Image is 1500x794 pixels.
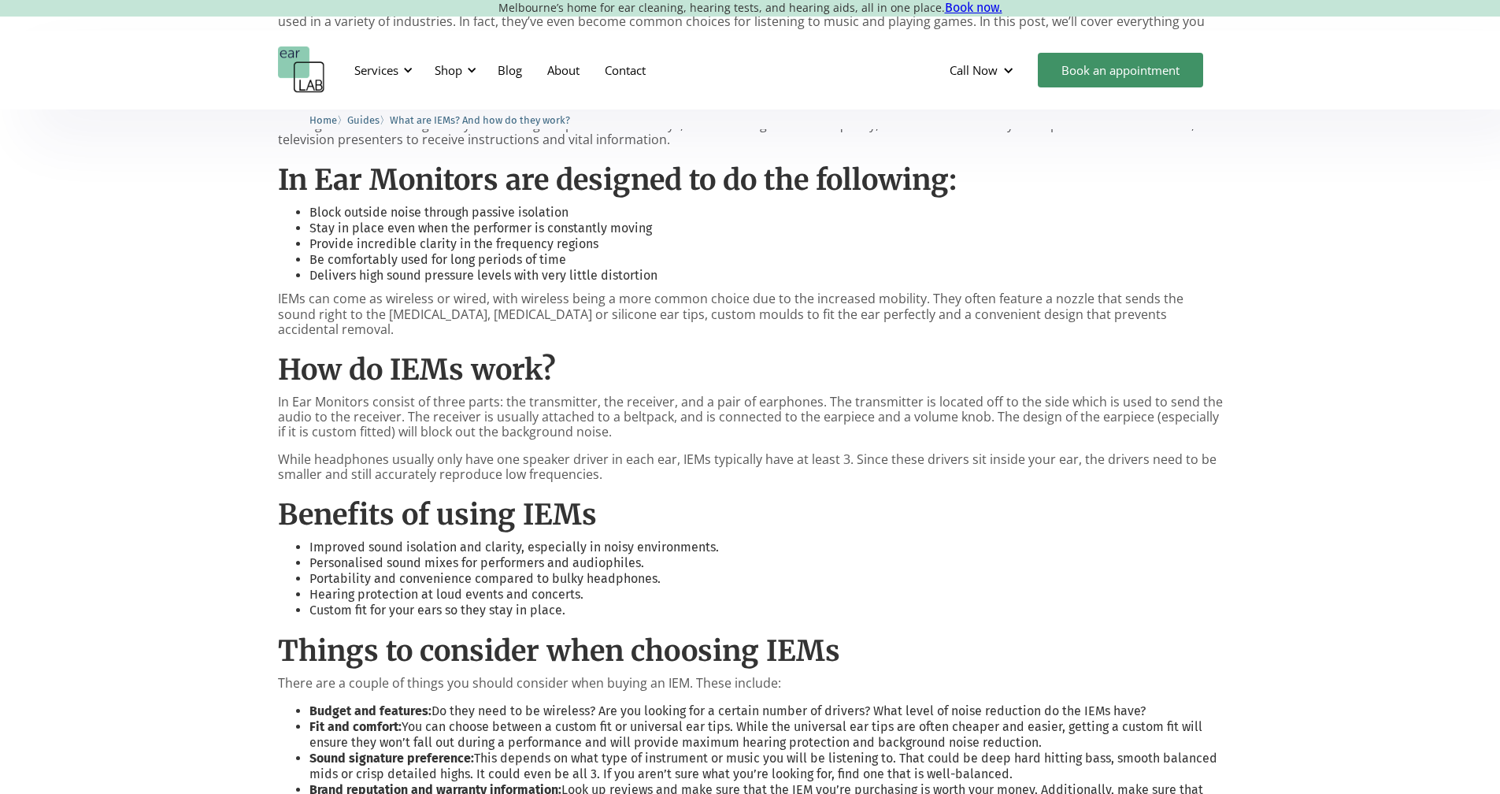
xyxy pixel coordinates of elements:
[309,555,1223,571] li: Personalised sound mixes for performers and audiophiles.
[309,236,1223,252] li: Provide incredible clarity in the frequency regions
[347,112,390,128] li: 〉
[435,62,462,78] div: Shop
[278,634,1223,668] h2: Things to consider when choosing IEMs
[309,205,1223,221] li: Block outside noise through passive isolation
[309,112,337,127] a: Home
[309,268,1223,284] li: Delivers high sound pressure levels with very little distortion
[309,603,1223,618] li: Custom fit for your ears so they stay in place.
[309,703,1223,719] li: Do they need to be wireless? Are you looking for a certain number of drivers? What level of noise...
[309,571,1223,587] li: Portability and convenience compared to bulky headphones.
[309,751,474,766] strong: Sound signature preference:
[309,751,1223,782] li: This depends on what type of instrument or music you will be listening to. That could be deep har...
[347,114,380,126] span: Guides
[309,719,402,734] strong: Fit and comfort:
[309,540,1223,555] li: Improved sound isolation and clarity, especially in noisy environments.
[345,46,417,94] div: Services
[485,47,535,93] a: Blog
[309,114,337,126] span: Home
[535,47,592,93] a: About
[278,163,1223,197] h2: In Ear Monitors are designed to do the following:
[278,46,325,94] a: home
[278,452,1223,482] p: While headphones usually only have one speaker driver in each ear, IEMs typically have at least 3...
[309,587,1223,603] li: Hearing protection at loud events and concerts.
[278,291,1223,337] p: IEMs can come as wireless or wired, with wireless being a more common choice due to the increased...
[278,102,1223,148] p: are devices that look and act similar to earbuds, but were originally designed for musicians, per...
[309,221,1223,236] li: Stay in place even when the performer is constantly moving
[592,47,658,93] a: Contact
[309,112,347,128] li: 〉
[309,703,431,718] strong: Budget and features:
[354,62,398,78] div: Services
[278,676,1223,691] p: There are a couple of things you should consider when buying an IEM. These include:
[309,252,1223,268] li: Be comfortably used for long periods of time
[278,498,1223,532] h2: Benefits of using IEMs
[278,395,1223,440] p: In Ear Monitors consist of three parts: the transmitter, the receiver, and a pair of earphones. T...
[1038,53,1203,87] a: Book an appointment
[309,719,1223,751] li: You can choose between a custom fit or universal ear tips. While the universal ear tips are often...
[425,46,481,94] div: Shop
[390,114,570,126] span: What are IEMs? And how do they work?
[937,46,1030,94] div: Call Now
[950,62,998,78] div: Call Now
[390,112,570,127] a: What are IEMs? And how do they work?
[278,353,1223,387] h2: How do IEMs work?
[347,112,380,127] a: Guides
